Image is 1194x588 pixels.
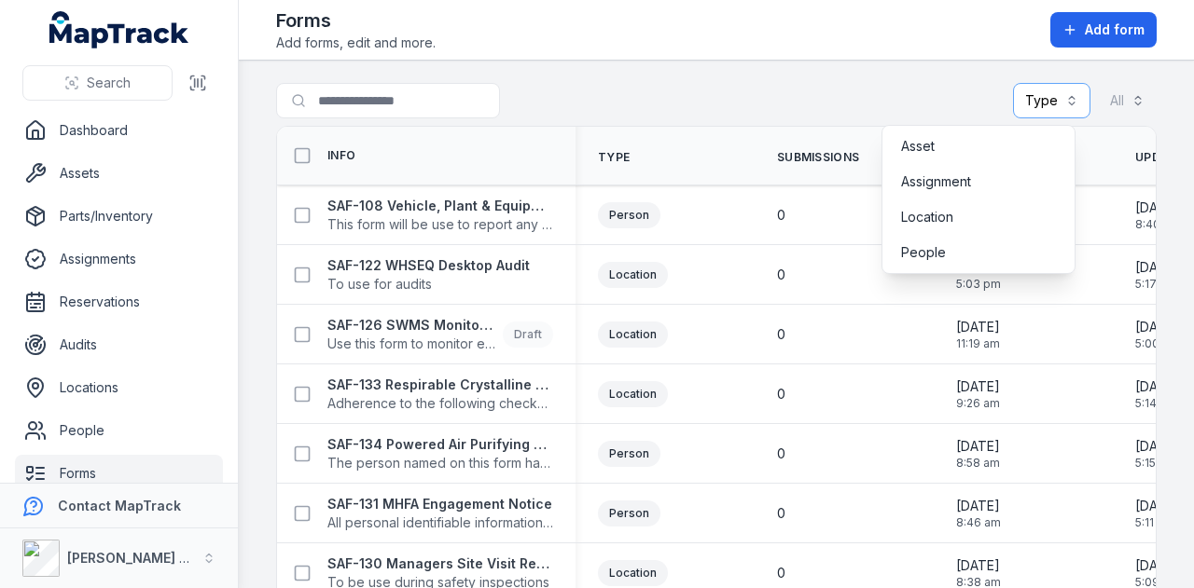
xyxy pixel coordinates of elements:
button: Type [1013,83,1090,118]
span: Asset [901,137,935,156]
div: Type [882,125,1076,274]
span: Assignment [901,172,971,191]
span: Location [901,208,953,226]
span: People [901,243,946,262]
